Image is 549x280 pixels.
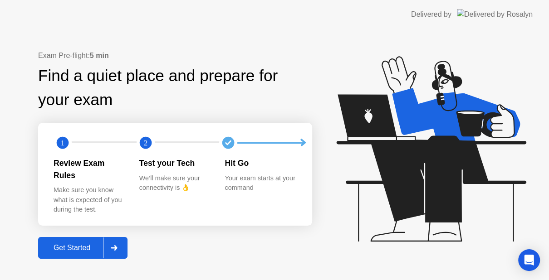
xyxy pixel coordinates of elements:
[139,157,211,169] div: Test your Tech
[54,185,125,215] div: Make sure you know what is expected of you during the test.
[225,174,296,193] div: Your exam starts at your command
[143,139,147,147] text: 2
[38,237,127,259] button: Get Started
[54,157,125,181] div: Review Exam Rules
[139,174,211,193] div: We’ll make sure your connectivity is 👌
[61,139,64,147] text: 1
[41,244,103,252] div: Get Started
[90,52,109,59] b: 5 min
[411,9,451,20] div: Delivered by
[38,50,312,61] div: Exam Pre-flight:
[518,249,540,271] div: Open Intercom Messenger
[457,9,533,19] img: Delivered by Rosalyn
[225,157,296,169] div: Hit Go
[38,64,312,112] div: Find a quiet place and prepare for your exam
